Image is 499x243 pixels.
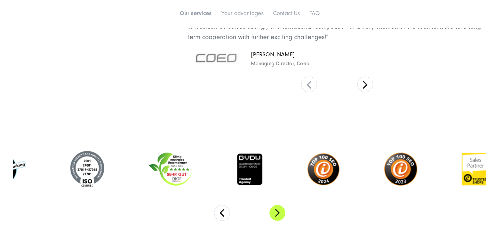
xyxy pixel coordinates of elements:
img: Ibusiness Top SEO 2023 Ranking [384,153,417,186]
span: Managing Director, Coeo [251,60,309,68]
img: Trusted Shop logo - Digitalagentur für E-Commerce - gelb und weiß grpß [461,153,489,186]
a: Contact Us [273,10,300,17]
span: [PERSON_NAME] [251,50,309,60]
a: Your advantages [221,10,264,17]
a: FAQ [309,10,320,17]
button: Next [269,205,285,221]
img: BVDW Quality certificate - Storyblok Agentur SUNZINET [236,153,263,186]
img: csm_coeo_logo_02_09fa832268 [188,48,246,69]
img: ISO-Siegel_2024_hell [70,151,104,187]
a: Our services [180,10,212,17]
img: Top 100 SEO Q1 2024 - Storyblok Agentur SUNZINET [307,153,340,186]
img: Klimaneutrales Unternehmen - Storyblok Agentur SUNZINET [148,153,192,186]
button: Previous [214,205,230,221]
